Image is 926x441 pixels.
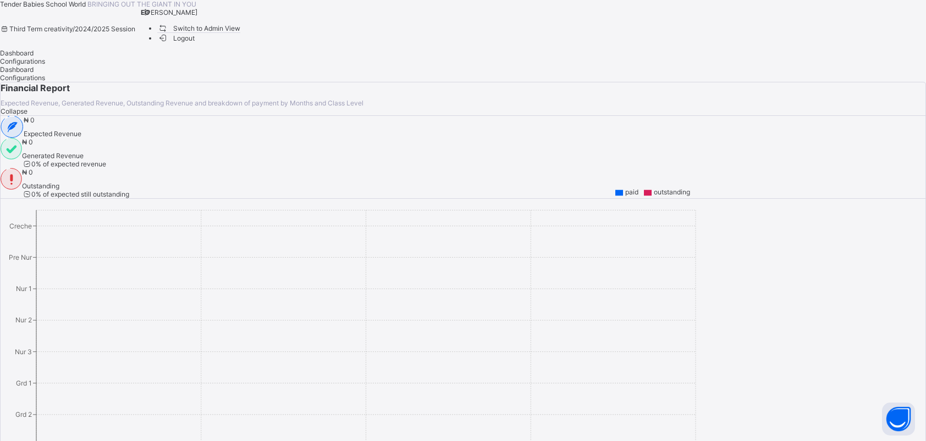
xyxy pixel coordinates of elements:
tspan: Nur 1 [16,284,32,293]
img: expected-2.4343d3e9d0c965b919479240f3db56ac.svg [1,116,24,138]
span: ₦ 0 [24,116,35,124]
span: EO [141,8,150,16]
span: Expected Revenue, Generated Revenue, Outstanding Revenue and breakdown of payment by Months and C... [1,99,363,107]
li: dropdown-list-item-name-0 [157,23,241,33]
img: outstanding-1.146d663e52f09953f639664a84e30106.svg [1,168,22,190]
img: paid-1.3eb1404cbcb1d3b736510a26bbfa3ccb.svg [1,138,22,160]
span: ₦ 0 [22,138,33,146]
tspan: Creche [9,222,32,230]
span: outstanding [654,188,690,196]
span: [PERSON_NAME] [144,8,197,16]
span: Logout [157,32,195,44]
span: Outstanding [22,182,129,190]
span: Expected Revenue [24,130,81,138]
span: ₦ 0 [22,168,33,176]
span: Financial Report [1,82,925,93]
tspan: Grd 2 [15,410,32,418]
tspan: Nur 2 [15,316,32,324]
span: 0 % of expected revenue [22,160,106,168]
span: Generated Revenue [22,152,106,160]
span: Collapse [1,107,27,115]
span: Switch to Admin View [157,23,241,34]
li: dropdown-list-item-buttom-1 [157,33,241,42]
tspan: Nur 3 [15,348,32,356]
button: Open asap [882,403,915,436]
tspan: Grd 1 [16,379,32,387]
tspan: Pre Nur [9,253,32,261]
span: paid [625,188,638,196]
